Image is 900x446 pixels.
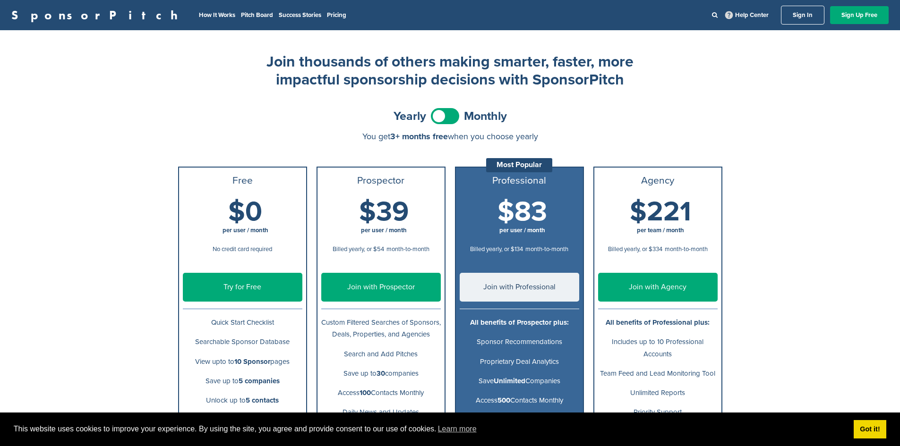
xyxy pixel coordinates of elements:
b: 30 [377,369,385,378]
a: Join with Prospector [321,273,441,302]
b: All benefits of Professional plus: [606,318,710,327]
p: Includes up to 10 Professional Accounts [598,336,718,360]
p: Team Feed and Lead Monitoring Tool [598,368,718,379]
span: $83 [497,195,547,228]
b: 5 companies [239,377,280,385]
a: Sign Up Free [830,6,889,24]
span: $0 [228,195,262,228]
span: Billed yearly, or $54 [333,245,384,253]
div: You get when you choose yearly [178,132,722,141]
b: 5 contacts [246,396,279,404]
p: Priority Support [598,406,718,418]
a: How It Works [199,11,235,19]
h3: Free [183,175,302,186]
p: Unlock up to [183,395,302,406]
a: learn more about cookies [437,422,478,436]
p: Daily News and Updates [321,406,441,418]
span: No credit card required [213,245,272,253]
b: Unlimited [494,377,525,385]
b: 100 [360,388,371,397]
p: Access Contacts Monthly [460,395,579,406]
span: 3+ months free [390,131,448,142]
p: View upto to pages [183,356,302,368]
a: dismiss cookie message [854,420,886,439]
span: per user / month [223,227,268,234]
span: per team / month [637,227,684,234]
p: Quick Start Checklist [183,317,302,328]
div: Most Popular [486,158,552,172]
a: Help Center [723,9,771,21]
span: $221 [630,195,691,228]
span: month-to-month [665,245,708,253]
span: This website uses cookies to improve your experience. By using the site, you agree and provide co... [14,422,846,436]
p: Save up to [183,375,302,387]
p: Search and Add Pitches [321,348,441,360]
span: Monthly [464,110,507,122]
a: Pitch Board [241,11,273,19]
span: Yearly [394,110,426,122]
span: Billed yearly, or $134 [470,245,523,253]
p: Unlimited Reports [598,387,718,399]
a: Success Stories [279,11,321,19]
a: Sign In [781,6,824,25]
span: $39 [359,195,409,228]
h3: Professional [460,175,579,186]
span: per user / month [499,227,545,234]
span: month-to-month [525,245,568,253]
b: All benefits of Prospector plus: [470,318,569,327]
p: Access Contacts Monthly [321,387,441,399]
p: Save up to companies [321,368,441,379]
span: per user / month [361,227,407,234]
a: Pricing [327,11,346,19]
p: Sponsor Recommendations [460,336,579,348]
span: Billed yearly, or $334 [608,245,662,253]
p: Proprietary Deal Analytics [460,356,579,368]
p: Searchable Sponsor Database [183,336,302,348]
a: Try for Free [183,273,302,302]
b: 500 [497,396,510,404]
h2: Join thousands of others making smarter, faster, more impactful sponsorship decisions with Sponso... [261,53,639,89]
h3: Prospector [321,175,441,186]
a: Join with Agency [598,273,718,302]
h3: Agency [598,175,718,186]
b: 10 Sponsor [234,357,270,366]
p: Save Companies [460,375,579,387]
a: Join with Professional [460,273,579,302]
p: Custom Filtered Searches of Sponsors, Deals, Properties, and Agencies [321,317,441,340]
span: month-to-month [386,245,429,253]
a: SponsorPitch [11,9,184,21]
